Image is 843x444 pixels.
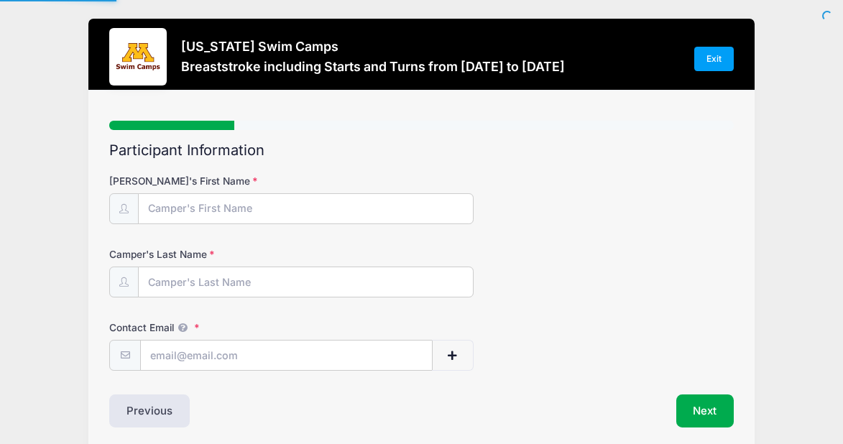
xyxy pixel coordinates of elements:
[138,267,474,297] input: Camper's Last Name
[109,174,318,188] label: [PERSON_NAME]'s First Name
[181,39,565,54] h3: [US_STATE] Swim Camps
[694,47,734,71] a: Exit
[109,320,318,335] label: Contact Email
[109,142,734,159] h2: Participant Information
[174,322,191,333] span: We will send confirmations, payment reminders, and custom email messages to each address listed. ...
[140,340,433,371] input: email@email.com
[676,394,734,427] button: Next
[138,193,474,224] input: Camper's First Name
[181,59,565,74] h3: Breaststroke including Starts and Turns from [DATE] to [DATE]
[109,247,318,262] label: Camper's Last Name
[109,394,190,427] button: Previous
